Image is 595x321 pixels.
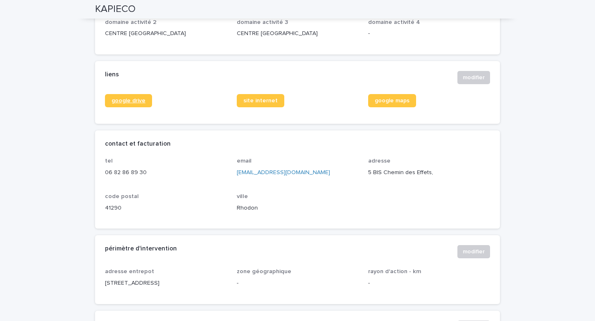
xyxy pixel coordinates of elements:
a: [EMAIL_ADDRESS][DOMAIN_NAME] [237,170,330,175]
h2: liens [105,71,119,78]
span: code postal [105,194,139,199]
p: - [368,279,490,288]
h2: KAPIECO [95,3,136,15]
button: modifier [457,245,490,258]
span: domaine activité 4 [368,19,420,25]
p: 41290 [105,204,227,212]
span: modifier [463,248,485,256]
p: 5 BIS Chemin des Effets, [368,168,490,177]
span: tel [105,158,113,164]
p: 06 82 86 89 30 [105,168,227,177]
span: domaine activité 2 [105,19,157,25]
button: modifier [457,71,490,84]
p: Rhodon [237,204,359,212]
span: site internet [243,98,278,104]
span: google maps [375,98,409,104]
span: google drive [112,98,145,104]
span: email [237,158,252,164]
span: ville [237,194,248,199]
h2: périmètre d'intervention [105,245,177,253]
span: domaine activité 3 [237,19,288,25]
a: google drive [105,94,152,107]
span: modifier [463,73,485,82]
span: adresse entrepot [105,269,154,274]
span: adresse [368,158,390,164]
p: - [237,279,359,288]
p: CENTRE [GEOGRAPHIC_DATA] [105,29,227,38]
p: CENTRE [GEOGRAPHIC_DATA] [237,29,359,38]
a: site internet [237,94,284,107]
span: zone géographique [237,269,291,274]
p: [STREET_ADDRESS] [105,279,227,288]
a: google maps [368,94,416,107]
h2: contact et facturation [105,140,171,148]
p: - [368,29,490,38]
span: rayon d'action - km [368,269,421,274]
